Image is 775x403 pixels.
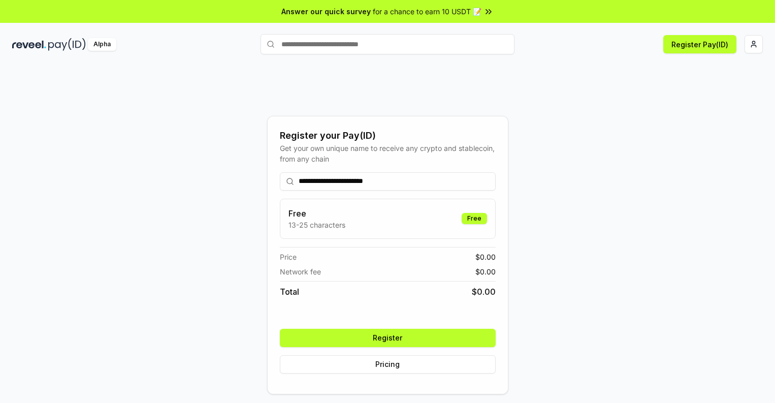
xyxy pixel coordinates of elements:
[373,6,481,17] span: for a chance to earn 10 USDT 📝
[280,129,496,143] div: Register your Pay(ID)
[472,286,496,298] span: $ 0.00
[12,38,46,51] img: reveel_dark
[280,329,496,347] button: Register
[475,266,496,277] span: $ 0.00
[280,355,496,374] button: Pricing
[288,207,345,220] h3: Free
[475,252,496,262] span: $ 0.00
[280,286,299,298] span: Total
[280,252,297,262] span: Price
[281,6,371,17] span: Answer our quick survey
[462,213,487,224] div: Free
[88,38,116,51] div: Alpha
[48,38,86,51] img: pay_id
[663,35,736,53] button: Register Pay(ID)
[280,266,321,277] span: Network fee
[280,143,496,164] div: Get your own unique name to receive any crypto and stablecoin, from any chain
[288,220,345,230] p: 13-25 characters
